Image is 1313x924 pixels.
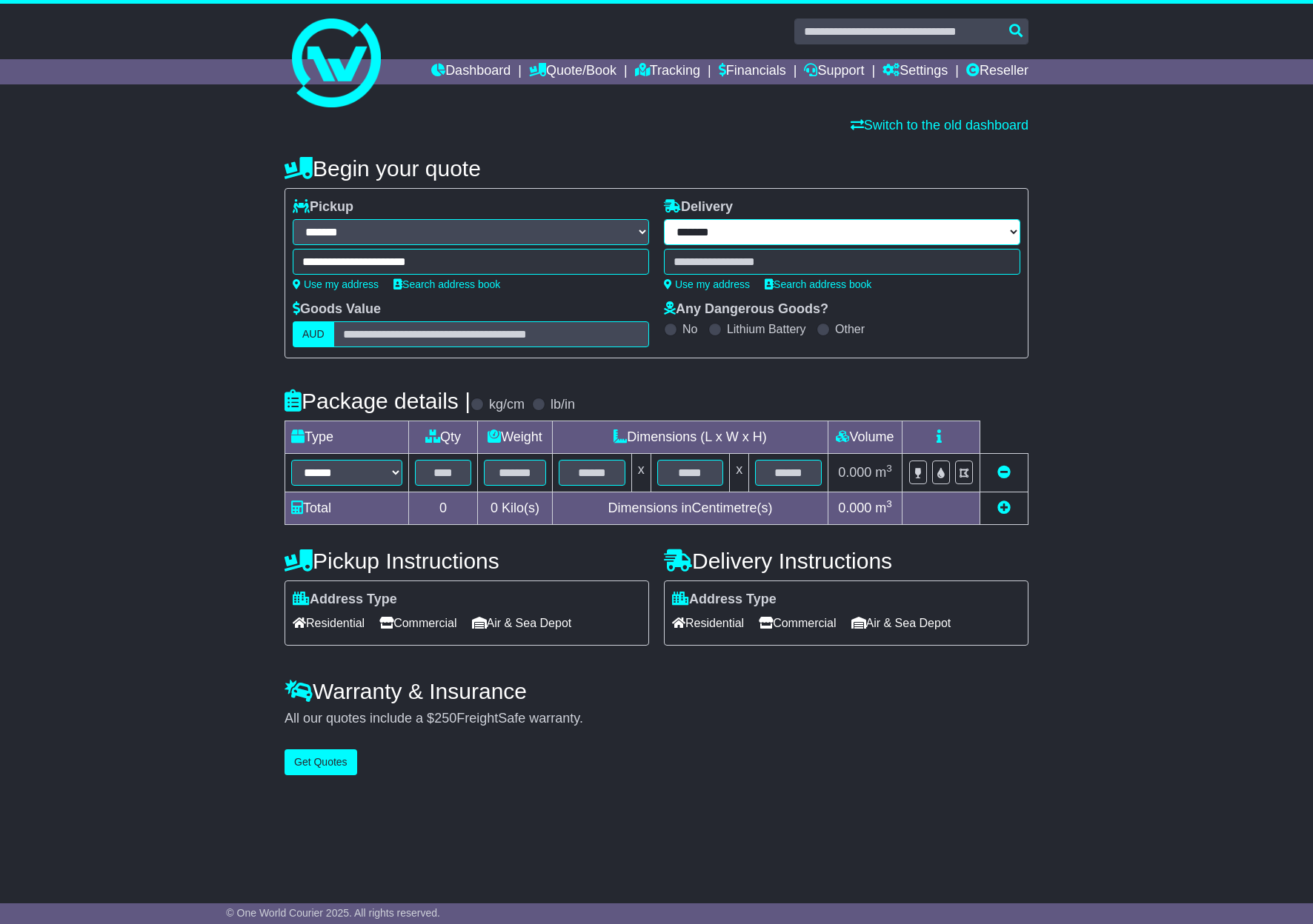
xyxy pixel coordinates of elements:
[664,301,828,318] label: Any Dangerous Goods?
[491,500,498,515] span: 0
[409,492,478,525] td: 0
[886,498,892,509] sup: 3
[431,59,511,84] a: Dashboard
[379,612,456,635] span: Commercial
[285,389,471,413] h4: Package details |
[529,59,616,84] a: Quote/Book
[851,612,951,635] span: Air & Sea Depot
[551,397,575,413] label: lb/in
[285,679,1028,703] h4: Warranty & Insurance
[682,322,697,336] label: No
[552,421,828,454] td: Dimensions (L x W x H)
[552,492,828,525] td: Dimensions in Centimetre(s)
[997,465,1011,480] a: Remove this item
[997,500,1011,515] a: Add new item
[838,500,871,515] span: 0.000
[293,278,379,290] a: Use my address
[759,612,836,635] span: Commercial
[727,322,806,336] label: Lithium Battery
[828,421,902,454] td: Volume
[478,421,553,454] td: Weight
[635,59,700,84] a: Tracking
[285,421,409,454] td: Type
[664,549,1028,573] h4: Delivery Instructions
[851,118,1028,133] a: Switch to the old dashboard
[489,397,525,413] label: kg/cm
[293,199,353,215] label: Pickup
[293,612,365,635] span: Residential
[226,907,440,919] span: © One World Courier 2025. All rights reserved.
[293,321,334,347] label: AUD
[886,463,892,474] sup: 3
[285,549,649,573] h4: Pickup Instructions
[966,59,1028,84] a: Reseller
[293,592,397,608] label: Address Type
[434,711,456,726] span: 250
[478,492,553,525] td: Kilo(s)
[631,454,651,492] td: x
[765,278,871,290] a: Search address book
[835,322,865,336] label: Other
[285,492,409,525] td: Total
[838,465,871,480] span: 0.000
[875,465,892,480] span: m
[285,749,357,775] button: Get Quotes
[672,592,777,608] label: Address Type
[664,199,733,215] label: Delivery
[393,278,500,290] a: Search address book
[472,612,572,635] span: Air & Sea Depot
[285,156,1028,181] h4: Begin your quote
[719,59,786,84] a: Financials
[672,612,744,635] span: Residential
[804,59,864,84] a: Support
[664,278,750,290] a: Use my address
[293,301,381,318] label: Goods Value
[409,421,478,454] td: Qty
[730,454,749,492] td: x
[875,500,892,515] span: m
[285,711,1028,727] div: All our quotes include a $ FreightSafe warranty.
[882,59,948,84] a: Settings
